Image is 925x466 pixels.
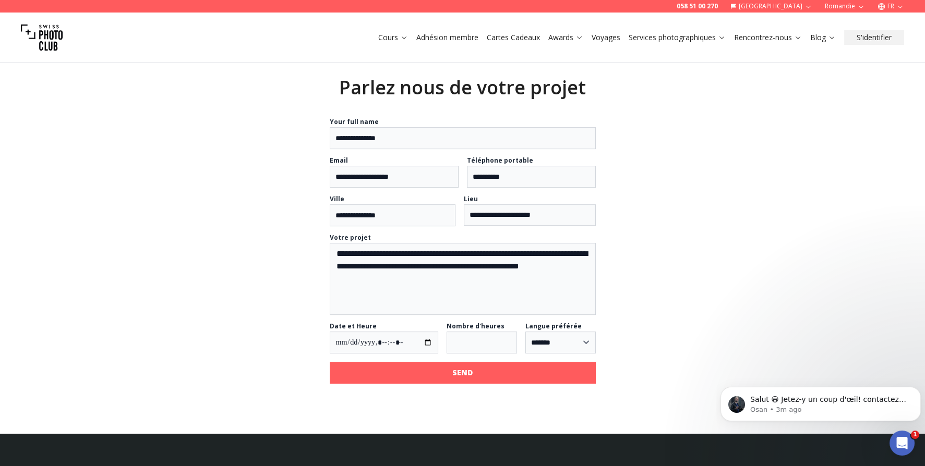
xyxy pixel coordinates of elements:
[487,32,540,43] a: Cartes Cadeaux
[412,30,483,45] button: Adhésion membre
[452,367,473,378] b: Send
[330,322,377,330] label: Date et Heure
[464,194,478,203] label: Lieu
[378,32,408,43] a: Cours
[911,431,919,439] span: 1
[374,30,412,45] button: Cours
[548,32,583,43] a: Awards
[447,322,504,330] label: Nombre d'heures
[624,30,730,45] button: Services photographiques
[587,30,624,45] button: Voyages
[330,117,379,126] label: Your full name
[330,233,371,242] label: Votre projet
[21,17,63,58] img: Swiss photo club
[330,362,596,384] button: Send
[629,32,726,43] a: Services photographiques
[730,30,806,45] button: Rencontrez-nous
[844,30,904,45] button: S'identifier
[806,30,840,45] button: Blog
[734,32,802,43] a: Rencontrez-nous
[339,77,586,98] h2: Parlez nous de votre projet
[416,32,478,43] a: Adhésion membre
[544,30,587,45] button: Awards
[525,322,582,330] label: Langue préférée
[592,32,620,43] a: Voyages
[810,32,836,43] a: Blog
[890,431,915,456] iframe: Intercom live chat
[483,30,544,45] button: Cartes Cadeaux
[677,2,718,10] a: 058 51 00 270
[467,156,533,165] label: Téléphone portable
[716,365,925,438] iframe: Intercom notifications message
[330,194,344,203] label: Ville
[330,156,348,165] label: Email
